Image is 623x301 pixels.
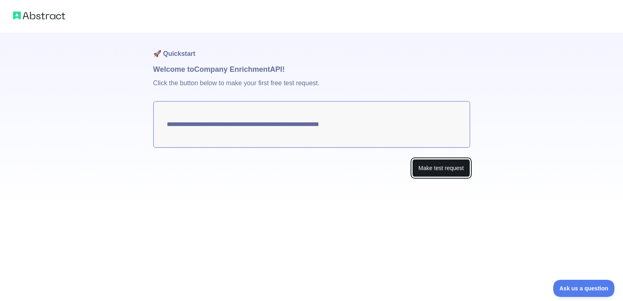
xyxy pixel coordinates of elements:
button: Make test request [412,159,470,177]
h1: Welcome to Company Enrichment API! [153,64,470,75]
p: Click the button below to make your first free test request. [153,75,470,101]
img: Abstract logo [13,10,65,21]
h1: 🚀 Quickstart [153,33,470,64]
iframe: Toggle Customer Support [553,280,615,297]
